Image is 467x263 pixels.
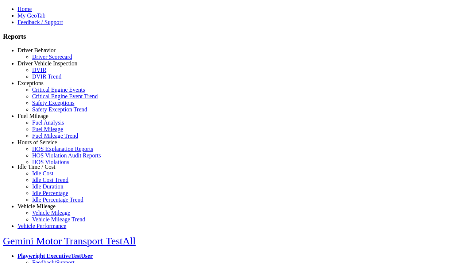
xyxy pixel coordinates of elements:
a: Idle Cost [32,170,53,176]
a: Fuel Mileage [18,113,49,119]
a: My GeoTab [18,12,46,19]
a: Fuel Analysis [32,119,64,126]
a: Critical Engine Event Trend [32,93,98,99]
a: Vehicle Performance [18,223,66,229]
a: DVIR Trend [32,73,61,80]
a: Driver Vehicle Inspection [18,60,77,66]
a: Vehicle Mileage [32,210,70,216]
h3: Reports [3,33,464,41]
a: Idle Duration [32,183,63,190]
a: DVIR [32,67,46,73]
a: Feedback / Support [18,19,63,25]
a: Fuel Mileage Trend [32,133,78,139]
a: Safety Exception Trend [32,106,87,113]
a: HOS Violations [32,159,69,165]
a: Driver Behavior [18,47,55,53]
a: HOS Violation Audit Reports [32,152,101,159]
a: Home [18,6,32,12]
a: Vehicle Mileage [18,203,55,209]
a: Idle Percentage [32,190,68,196]
a: Playwright ExecutiveTestUser [18,253,93,259]
a: Gemini Motor Transport TestAll [3,235,136,247]
a: Critical Engine Events [32,87,85,93]
a: Vehicle Mileage Trend [32,216,85,222]
a: HOS Explanation Reports [32,146,93,152]
a: Safety Exceptions [32,100,74,106]
a: Driver Scorecard [32,54,72,60]
a: Fuel Mileage [32,126,63,132]
a: Exceptions [18,80,43,86]
a: Hours of Service [18,139,57,145]
a: Idle Cost Trend [32,177,69,183]
a: Idle Percentage Trend [32,197,83,203]
a: Idle Time / Cost [18,164,55,170]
